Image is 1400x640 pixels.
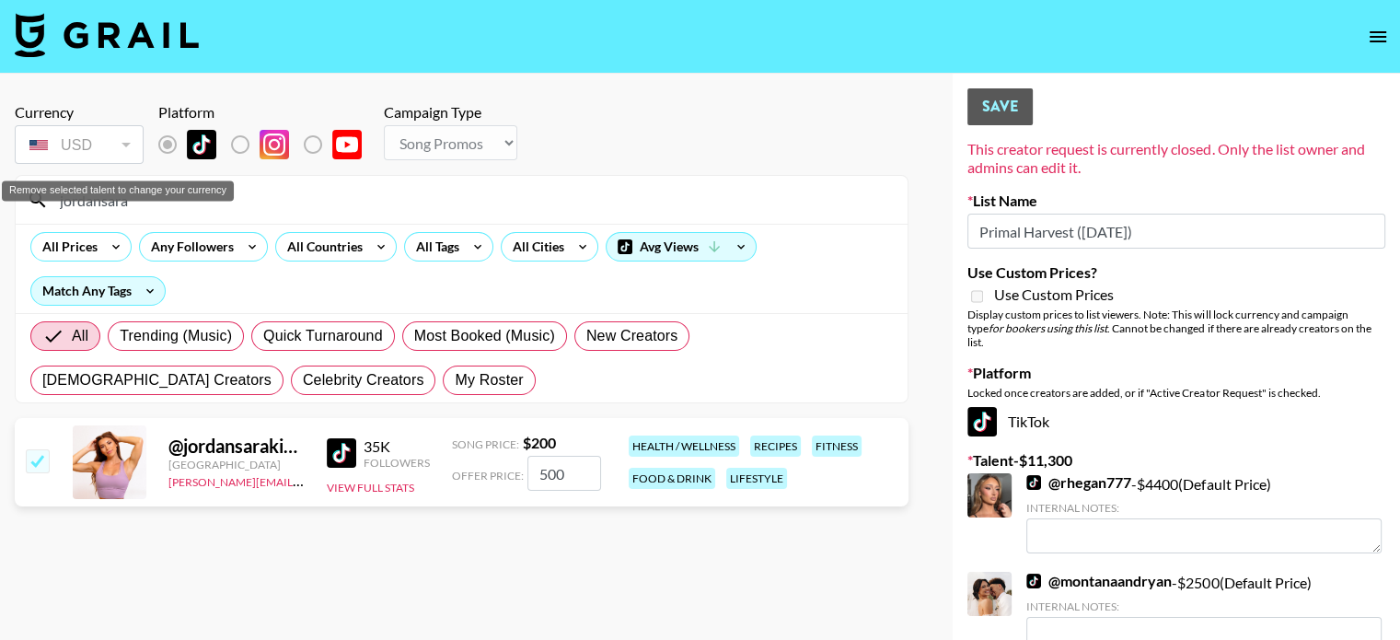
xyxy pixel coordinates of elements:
img: Instagram [260,130,289,159]
div: [GEOGRAPHIC_DATA] [168,458,305,471]
div: 35K [364,437,430,456]
input: 200 [527,456,601,491]
div: All Countries [276,233,366,261]
div: @ jordansarakinis [168,435,305,458]
div: TikTok [967,407,1385,436]
label: List Name [967,192,1385,210]
div: Remove selected talent to change platforms [158,125,376,164]
span: Celebrity Creators [303,369,424,391]
label: Use Custom Prices? [967,263,1385,282]
div: Avg Views [607,233,756,261]
div: Internal Notes: [1026,501,1382,515]
div: food & drink [629,468,715,489]
em: for bookers using this list [989,321,1107,335]
div: Match Any Tags [31,277,165,305]
img: TikTok [187,130,216,159]
strong: $ 200 [523,434,556,451]
div: All Prices [31,233,101,261]
div: health / wellness [629,436,739,457]
div: USD [18,129,140,161]
span: Use Custom Prices [994,285,1114,304]
div: Any Followers [140,233,237,261]
span: My Roster [455,369,523,391]
div: lifestyle [726,468,787,489]
img: TikTok [1026,574,1041,588]
div: fitness [812,436,862,457]
span: New Creators [586,325,678,347]
div: Remove selected talent to change your currency [2,180,234,201]
div: All Tags [405,233,463,261]
a: [PERSON_NAME][EMAIL_ADDRESS][PERSON_NAME][DOMAIN_NAME] [168,471,528,489]
div: Platform [158,103,376,122]
label: Talent - $ 11,300 [967,451,1385,470]
div: - $ 4400 (Default Price) [1026,473,1382,553]
label: Platform [967,364,1385,382]
button: Save [967,88,1033,125]
img: TikTok [967,407,997,436]
span: Most Booked (Music) [414,325,555,347]
span: All [72,325,88,347]
div: Display custom prices to list viewers. Note: This will lock currency and campaign type . Cannot b... [967,308,1385,349]
span: Offer Price: [452,469,524,483]
img: TikTok [327,438,356,468]
img: Grail Talent [15,13,199,57]
span: Trending (Music) [120,325,232,347]
div: Currency [15,103,144,122]
span: Quick Turnaround [263,325,383,347]
div: recipes [750,436,801,457]
button: open drawer [1360,18,1396,55]
div: Internal Notes: [1026,599,1382,613]
span: Song Price: [452,437,519,451]
div: Followers [364,456,430,470]
div: Locked once creators are added, or if "Active Creator Request" is checked. [967,386,1385,400]
div: Campaign Type [384,103,517,122]
a: @rhegan777 [1026,473,1131,492]
img: TikTok [1026,475,1041,490]
div: This creator request is currently closed. Only the list owner and admins can edit it. [967,140,1385,177]
img: YouTube [332,130,362,159]
input: Search by User Name [49,185,897,215]
span: [DEMOGRAPHIC_DATA] Creators [42,369,272,391]
div: All Cities [502,233,568,261]
button: View Full Stats [327,481,414,495]
a: @montanaandryan [1026,572,1172,590]
div: Remove selected talent to change your currency [15,122,144,168]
